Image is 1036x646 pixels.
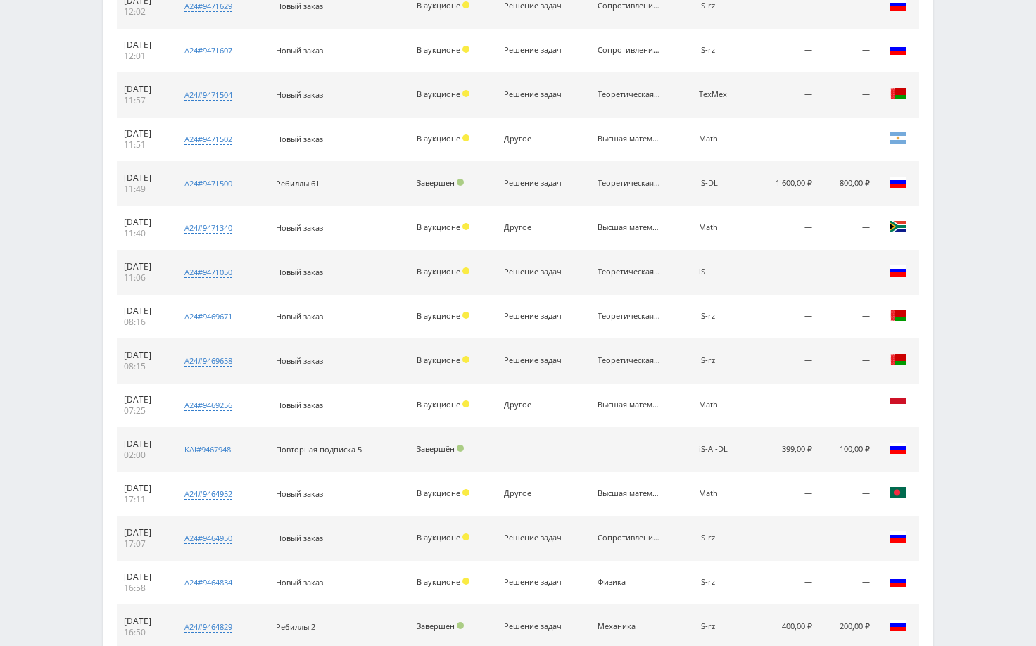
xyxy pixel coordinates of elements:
span: Холд [462,90,469,97]
div: IS-rz [699,578,741,587]
div: 11:57 [124,95,164,106]
span: Холд [462,356,469,363]
img: rus.png [890,262,906,279]
div: 02:00 [124,450,164,461]
div: 07:25 [124,405,164,417]
span: Завершен [417,177,455,188]
div: a24#9464829 [184,621,232,633]
div: Решение задач [504,312,567,321]
div: a24#9464952 [184,488,232,500]
div: 08:16 [124,317,164,328]
td: — [819,206,877,251]
td: — [748,73,819,118]
div: 12:01 [124,51,164,62]
img: rus.png [890,617,906,634]
span: В аукционе [417,355,460,365]
div: 17:11 [124,494,164,505]
div: Высшая математика [598,134,661,144]
img: rus.png [890,41,906,58]
div: IS-rz [699,622,741,631]
span: В аукционе [417,576,460,587]
div: Решение задач [504,356,567,365]
td: — [819,251,877,295]
div: 17:07 [124,538,164,550]
div: iS [699,267,741,277]
div: Механика [598,622,661,631]
span: Новый заказ [276,533,323,543]
div: [DATE] [124,84,164,95]
img: blr.png [890,85,906,102]
div: [DATE] [124,483,164,494]
div: Высшая математика [598,223,661,232]
span: Новый заказ [276,45,323,56]
span: Новый заказ [276,222,323,233]
img: rus.png [890,573,906,590]
span: Ребиллы 61 [276,178,320,189]
div: a24#9471629 [184,1,232,12]
td: — [819,561,877,605]
span: Завершён [417,443,455,454]
div: a24#9464950 [184,533,232,544]
div: 11:49 [124,184,164,195]
div: [DATE] [124,438,164,450]
span: Холд [462,578,469,585]
div: Решение задач [504,622,567,631]
img: rus.png [890,174,906,191]
img: bgd.png [890,484,906,501]
span: Холд [462,223,469,230]
td: — [748,118,819,162]
img: zaf.png [890,218,906,235]
div: Math [699,400,741,410]
div: 16:50 [124,627,164,638]
span: Холд [462,267,469,274]
span: В аукционе [417,89,460,99]
div: IS-rz [699,312,741,321]
div: Math [699,134,741,144]
td: — [748,251,819,295]
div: iS-AI-DL [699,445,741,454]
div: Решение задач [504,1,567,11]
div: Высшая математика [598,489,661,498]
span: Повторная подписка 5 [276,444,362,455]
div: [DATE] [124,305,164,317]
span: Подтвержден [457,622,464,629]
span: В аукционе [417,310,460,321]
div: IS-rz [699,1,741,11]
div: Math [699,489,741,498]
td: — [819,29,877,73]
div: 16:58 [124,583,164,594]
span: В аукционе [417,532,460,543]
td: 399,00 ₽ [748,428,819,472]
div: [DATE] [124,394,164,405]
div: a24#9471050 [184,267,232,278]
div: Другое [504,400,567,410]
span: Холд [462,533,469,540]
span: Новый заказ [276,1,323,11]
div: Теоретическая механика [598,267,661,277]
span: Подтвержден [457,445,464,452]
span: Новый заказ [276,355,323,366]
div: a24#9471502 [184,134,232,145]
div: Math [699,223,741,232]
span: Холд [462,134,469,141]
div: a24#9469671 [184,311,232,322]
span: Новый заказ [276,89,323,100]
span: Новый заказ [276,577,323,588]
span: Холд [462,489,469,496]
td: — [748,384,819,428]
div: Сопротивление материалов [598,1,661,11]
div: a24#9469658 [184,355,232,367]
div: Решение задач [504,578,567,587]
div: Решение задач [504,90,567,99]
div: [DATE] [124,527,164,538]
div: Другое [504,134,567,144]
img: rus.png [890,440,906,457]
div: [DATE] [124,172,164,184]
td: — [748,517,819,561]
span: В аукционе [417,222,460,232]
div: Физика [598,578,661,587]
div: 11:06 [124,272,164,284]
div: Сопротивление материалов [598,533,661,543]
td: — [748,206,819,251]
div: Решение задач [504,179,567,188]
